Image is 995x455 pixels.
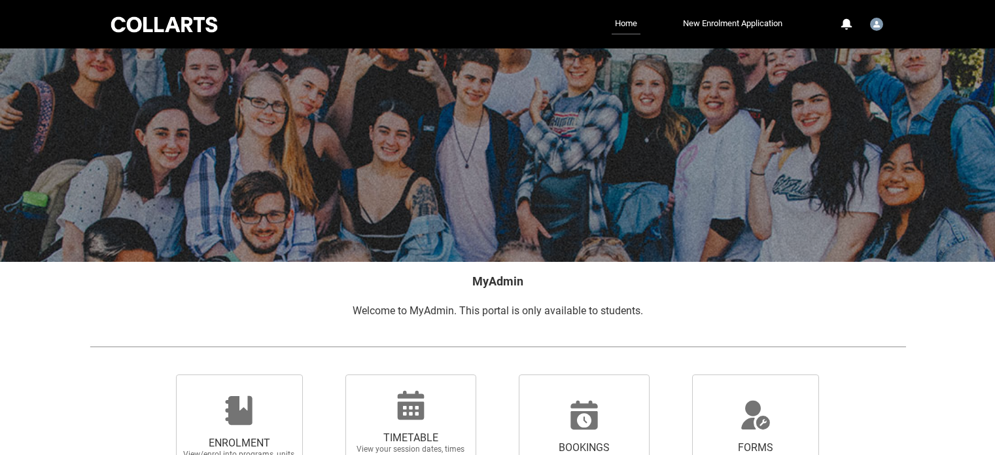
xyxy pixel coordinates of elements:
a: Home [612,14,640,35]
span: TIMETABLE [353,431,468,445]
a: New Enrolment Application [680,14,786,33]
img: Student.swijesi.20230079 [870,18,883,31]
button: User Profile Student.swijesi.20230079 [867,12,886,33]
span: FORMS [698,441,813,454]
span: Welcome to MyAdmin. This portal is only available to students. [353,304,643,317]
span: BOOKINGS [527,441,642,454]
span: ENROLMENT [182,437,297,450]
h2: MyAdmin [90,272,906,290]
